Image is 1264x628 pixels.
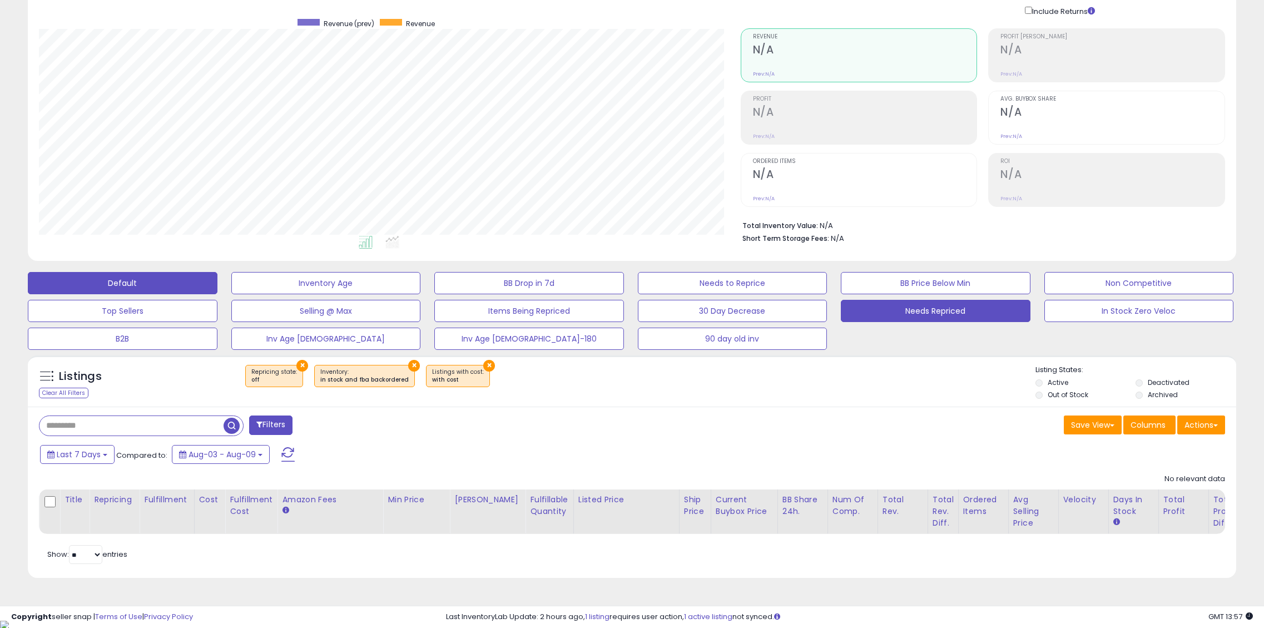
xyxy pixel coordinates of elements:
h2: N/A [1000,43,1225,58]
button: Inv Age [DEMOGRAPHIC_DATA] [231,328,421,350]
span: N/A [831,233,844,244]
div: Repricing [94,494,135,506]
a: 1 active listing [684,611,732,622]
label: Out of Stock [1048,390,1088,399]
label: Deactivated [1148,378,1189,387]
button: × [296,360,308,372]
div: Ship Price [684,494,706,517]
button: Top Sellers [28,300,217,322]
p: Listing States: [1035,365,1236,375]
button: BB Price Below Min [841,272,1030,294]
div: Title [65,494,85,506]
span: Repricing state : [251,368,297,384]
span: Compared to: [116,450,167,461]
div: Listed Price [578,494,675,506]
div: Total Profit [1163,494,1204,517]
button: Selling @ Max [231,300,421,322]
div: Fulfillment Cost [230,494,272,517]
span: ROI [1000,159,1225,165]
button: Items Being Repriced [434,300,624,322]
small: Prev: N/A [1000,195,1022,202]
small: Days In Stock. [1113,517,1120,527]
div: Include Returns [1017,4,1108,17]
span: 2025-08-17 13:57 GMT [1208,611,1253,622]
h2: N/A [753,106,977,121]
div: BB Share 24h. [782,494,823,517]
button: Non Competitive [1044,272,1234,294]
label: Archived [1148,390,1178,399]
span: Aug-03 - Aug-09 [189,449,256,460]
span: Ordered Items [753,159,977,165]
button: Actions [1177,416,1225,434]
button: Aug-03 - Aug-09 [172,445,270,464]
a: 1 listing [585,611,609,622]
button: Inv Age [DEMOGRAPHIC_DATA]-180 [434,328,624,350]
div: Current Buybox Price [716,494,773,517]
button: BB Drop in 7d [434,272,624,294]
div: in stock and fba backordered [320,376,409,384]
small: Prev: N/A [1000,71,1022,77]
strong: Copyright [11,611,52,622]
label: Active [1048,378,1068,387]
div: Cost [199,494,221,506]
span: Profit [753,96,977,102]
button: 30 Day Decrease [638,300,827,322]
span: Profit [PERSON_NAME] [1000,34,1225,40]
button: × [408,360,420,372]
button: Needs Repriced [841,300,1030,322]
span: Avg. Buybox Share [1000,96,1225,102]
small: Prev: N/A [753,71,775,77]
div: Fulfillment [144,494,189,506]
small: Prev: N/A [753,133,775,140]
div: Amazon Fees [282,494,378,506]
button: B2B [28,328,217,350]
h2: N/A [753,43,977,58]
small: Amazon Fees. [282,506,289,516]
div: Avg Selling Price [1013,494,1054,529]
button: × [483,360,495,372]
span: Listings with cost : [432,368,484,384]
small: Prev: N/A [1000,133,1022,140]
button: 90 day old inv [638,328,827,350]
div: Total Rev. Diff. [933,494,954,529]
span: Show: entries [47,549,127,560]
span: Revenue [406,19,435,28]
button: In Stock Zero Veloc [1044,300,1234,322]
li: N/A [742,218,1217,231]
b: Total Inventory Value: [742,221,818,230]
h2: N/A [1000,168,1225,183]
div: Total Profit Diff. [1213,494,1235,529]
span: Revenue (prev) [324,19,374,28]
div: with cost [432,376,484,384]
button: Last 7 Days [40,445,115,464]
div: Last InventoryLab Update: 2 hours ago, requires user action, not synced. [446,612,1253,622]
button: Inventory Age [231,272,421,294]
a: Privacy Policy [144,611,193,622]
span: Last 7 Days [57,449,101,460]
span: Inventory : [320,368,409,384]
div: No relevant data [1164,474,1225,484]
div: Total Rev. [883,494,923,517]
div: Velocity [1063,494,1104,506]
button: Columns [1123,416,1176,434]
div: [PERSON_NAME] [454,494,521,506]
div: Ordered Items [963,494,1004,517]
button: Save View [1064,416,1122,434]
small: Prev: N/A [753,195,775,202]
div: Fulfillable Quantity [530,494,568,517]
h2: N/A [753,168,977,183]
button: Default [28,272,217,294]
b: Short Term Storage Fees: [742,234,829,243]
h2: N/A [1000,106,1225,121]
h5: Listings [59,369,102,384]
button: Filters [249,416,293,435]
div: Num of Comp. [832,494,873,517]
div: Clear All Filters [39,388,88,398]
div: seller snap | | [11,612,193,622]
div: Min Price [388,494,445,506]
div: off [251,376,297,384]
button: Needs to Reprice [638,272,827,294]
span: Revenue [753,34,977,40]
span: Columns [1131,419,1166,431]
a: Terms of Use [95,611,142,622]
